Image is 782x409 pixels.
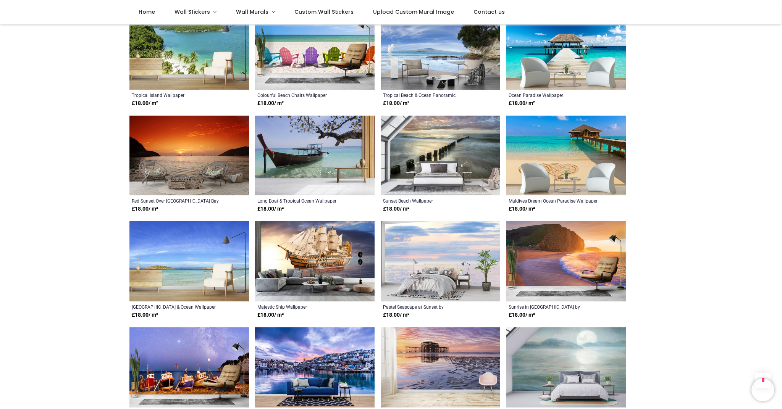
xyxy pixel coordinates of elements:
span: Custom Wall Stickers [294,8,354,16]
span: Contact us [473,8,505,16]
strong: £ 18.00 / m² [257,205,284,213]
a: Ocean Paradise Wallpaper [509,92,601,98]
img: Colourful Beach Chairs Wall Mural Wallpaper [255,10,375,90]
a: Colourful Beach Chairs Wallpaper [257,92,349,98]
strong: £ 18.00 / m² [132,205,158,213]
span: Home [139,8,155,16]
strong: £ 18.00 / m² [383,311,409,319]
strong: £ 18.00 / m² [509,311,535,319]
iframe: Brevo live chat [751,378,774,401]
img: Tropical Island Wall Mural Wallpaper [129,10,249,90]
img: Seaside Stars Wall Mural by Gary Holpin [129,327,249,407]
img: Formentera Island Beach & Ocean Wall Mural Wallpaper [129,221,249,301]
img: Sunrise in West Bay Wall Mural by Gary Holpin [506,221,626,301]
img: Long Boat & Tropical Ocean Wall Mural Wallpaper [255,116,375,196]
strong: £ 18.00 / m² [132,100,158,107]
a: Sunrise in [GEOGRAPHIC_DATA] by [PERSON_NAME] [509,304,601,310]
strong: £ 18.00 / m² [509,205,535,213]
img: Sunrise Over the West Pier Wall Mural by Andrew Ray [381,327,500,407]
img: Ocean Paradise Wall Mural Wallpaper [506,10,626,90]
a: Majestic Ship Wallpaper [257,304,349,310]
a: Tropical Beach & Ocean Panoramic Wallpaper [383,92,475,98]
span: Wall Stickers [174,8,210,16]
strong: £ 18.00 / m² [383,100,409,107]
a: [GEOGRAPHIC_DATA] & Ocean Wallpaper [132,304,224,310]
img: Tropical Beach & Ocean Panoramic Wall Mural Wallpaper [381,10,500,90]
strong: £ 18.00 / m² [383,205,409,213]
strong: £ 18.00 / m² [257,100,284,107]
img: Seaside Harbour Wall Mural by Gary Holpin [255,327,375,407]
a: Long Boat & Tropical Ocean Wallpaper [257,198,349,204]
strong: £ 18.00 / m² [509,100,535,107]
strong: £ 18.00 / m² [132,311,158,319]
strong: £ 18.00 / m² [257,311,284,319]
a: Tropical Island Wallpaper [132,92,224,98]
a: Pastel Seascape at Sunset by [PERSON_NAME] Gallery [383,304,475,310]
img: Pastel Seascape at Sunset Wall Mural by Jaynes Gallery - Danita Delimont [381,221,500,301]
img: Red Sunset Over Thailand Bay Wall Mural Wallpaper [129,116,249,196]
img: Sunset Beach Wall Mural Wallpaper [381,116,500,196]
img: Half Moon Dream Wall Mural by Danhui Nai [506,327,626,407]
a: Sunset Beach Wallpaper [383,198,475,204]
a: Red Sunset Over [GEOGRAPHIC_DATA] Bay Wallpaper [132,198,224,204]
span: Wall Murals [236,8,268,16]
a: Maldives Dream Ocean Paradise Wallpaper [509,198,601,204]
img: Majestic Ship Wall Mural Wallpaper [255,221,375,301]
span: Upload Custom Mural Image [373,8,454,16]
img: Maldives Dream Ocean Paradise Wall Mural Wallpaper [506,116,626,196]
